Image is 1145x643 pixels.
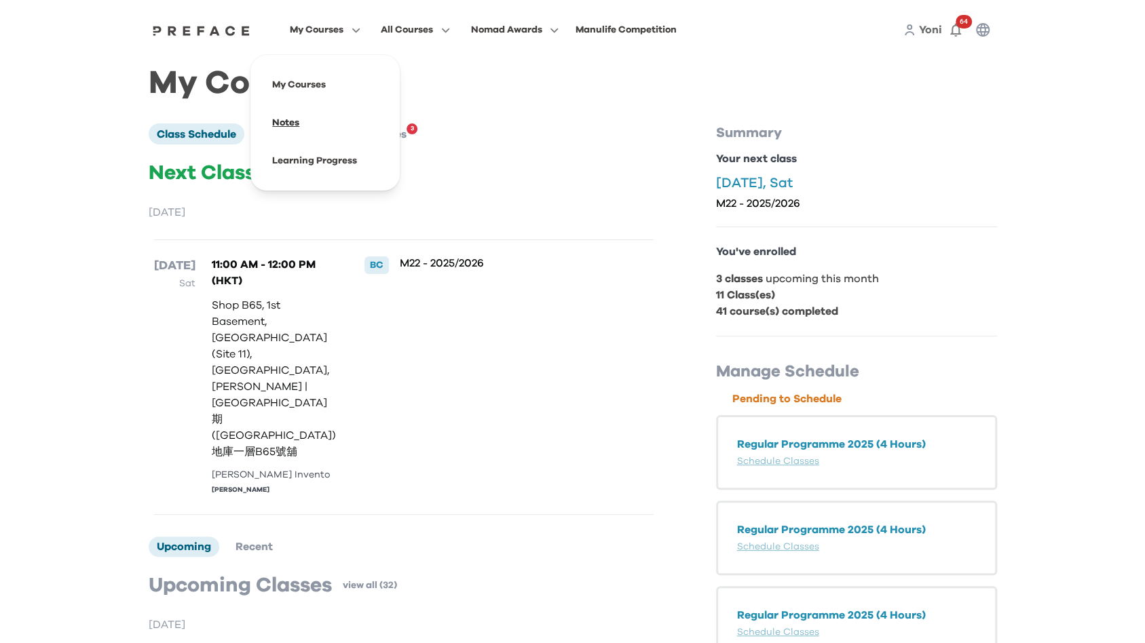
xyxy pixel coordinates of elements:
[737,522,976,538] p: Regular Programme 2025 (4 Hours)
[212,468,337,482] div: [PERSON_NAME] Invento
[716,123,997,142] p: Summary
[716,151,997,167] p: Your next class
[381,22,433,38] span: All Courses
[737,456,819,466] a: Schedule Classes
[737,542,819,551] a: Schedule Classes
[290,22,343,38] span: My Courses
[149,24,254,35] a: Preface Logo
[149,204,659,220] p: [DATE]
[716,271,997,287] p: upcoming this month
[343,579,397,592] a: view all (32)
[716,197,997,210] p: M22 - 2025/2026
[157,541,211,552] span: Upcoming
[212,256,337,289] p: 11:00 AM - 12:00 PM (HKT)
[149,617,659,633] p: [DATE]
[149,76,997,91] h1: My Courses
[154,275,195,292] p: Sat
[149,573,332,598] p: Upcoming Classes
[149,161,659,185] p: Next Class
[286,21,364,39] button: My Courses
[272,156,357,165] a: Learning Progress
[576,22,677,38] div: Manulife Competition
[716,243,997,260] p: You've enrolled
[377,21,454,39] button: All Courses
[364,256,389,274] div: BC
[942,16,969,43] button: 64
[154,256,195,275] p: [DATE]
[149,25,254,36] img: Preface Logo
[737,436,976,452] p: Regular Programme 2025 (4 Hours)
[411,121,414,137] span: 3
[400,256,608,270] p: M22 - 2025/2026
[737,627,819,637] a: Schedule Classes
[470,22,542,38] span: Nomad Awards
[212,485,337,495] div: [PERSON_NAME]
[212,297,337,460] p: Shop B65, 1st Basement, [GEOGRAPHIC_DATA] (Site 11), [GEOGRAPHIC_DATA], [PERSON_NAME] | [GEOGRAPH...
[157,129,236,140] span: Class Schedule
[732,391,997,407] p: Pending to Schedule
[716,306,838,317] b: 41 course(s) completed
[716,273,763,284] b: 3 classes
[466,21,563,39] button: Nomad Awards
[236,541,273,552] span: Recent
[272,80,326,90] a: My Courses
[716,361,997,383] p: Manage Schedule
[956,15,972,28] span: 64
[716,290,775,300] b: 11 Class(es)
[919,24,942,35] span: Yoni
[919,22,942,38] a: Yoni
[716,175,997,191] p: [DATE], Sat
[737,607,976,623] p: Regular Programme 2025 (4 Hours)
[272,118,299,128] a: Notes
